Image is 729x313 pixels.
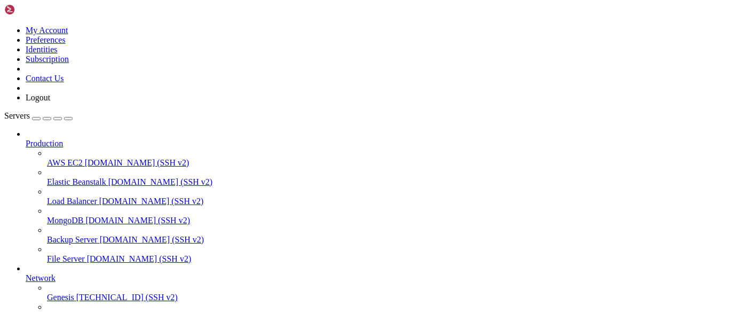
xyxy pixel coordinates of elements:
span: [DOMAIN_NAME] (SSH v2) [99,197,204,206]
span: Backup Server [47,235,98,244]
span: [DOMAIN_NAME] (SSH v2) [85,158,189,167]
a: Preferences [26,35,66,44]
span: Servers [4,111,30,120]
a: AWS EC2 [DOMAIN_NAME] (SSH v2) [47,158,725,168]
span: [DOMAIN_NAME] (SSH v2) [100,235,204,244]
a: File Server [DOMAIN_NAME] (SSH v2) [47,254,725,264]
span: Elastic Beanstalk [47,177,106,186]
a: Logout [26,93,50,102]
a: My Account [26,26,68,35]
a: Network [26,273,725,283]
a: Production [26,139,725,148]
a: Elastic Beanstalk [DOMAIN_NAME] (SSH v2) [47,177,725,187]
span: Load Balancer [47,197,97,206]
a: Subscription [26,54,69,64]
li: Elastic Beanstalk [DOMAIN_NAME] (SSH v2) [47,168,725,187]
a: Backup Server [DOMAIN_NAME] (SSH v2) [47,235,725,245]
span: Genesis [47,293,74,302]
span: [DOMAIN_NAME] (SSH v2) [108,177,213,186]
li: Genesis [TECHNICAL_ID] (SSH v2) [47,283,725,302]
li: MongoDB [DOMAIN_NAME] (SSH v2) [47,206,725,225]
span: [DOMAIN_NAME] (SSH v2) [85,216,190,225]
span: Production [26,139,63,148]
li: Load Balancer [DOMAIN_NAME] (SSH v2) [47,187,725,206]
li: AWS EC2 [DOMAIN_NAME] (SSH v2) [47,148,725,168]
a: Contact Us [26,74,64,83]
span: AWS EC2 [47,158,83,167]
li: Backup Server [DOMAIN_NAME] (SSH v2) [47,225,725,245]
li: File Server [DOMAIN_NAME] (SSH v2) [47,245,725,264]
a: MongoDB [DOMAIN_NAME] (SSH v2) [47,216,725,225]
span: MongoDB [47,216,83,225]
span: Network [26,273,56,283]
span: [DOMAIN_NAME] (SSH v2) [87,254,192,263]
span: File Server [47,254,85,263]
a: Identities [26,45,58,54]
a: Genesis [TECHNICAL_ID] (SSH v2) [47,293,725,302]
a: Load Balancer [DOMAIN_NAME] (SSH v2) [47,197,725,206]
li: Production [26,129,725,264]
img: Shellngn [4,4,66,15]
span: [TECHNICAL_ID] (SSH v2) [76,293,178,302]
a: Servers [4,111,73,120]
